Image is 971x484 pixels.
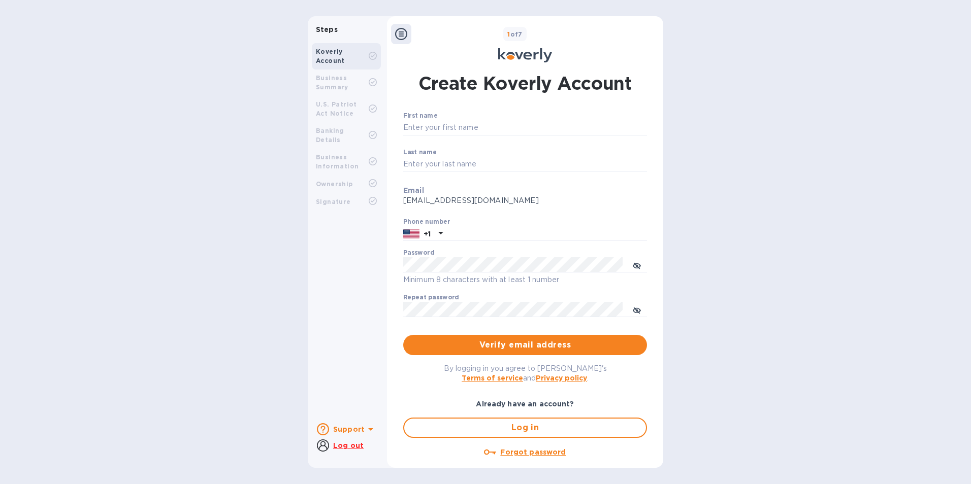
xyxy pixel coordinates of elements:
[403,195,647,206] p: [EMAIL_ADDRESS][DOMAIN_NAME]
[403,335,647,355] button: Verify email address
[403,120,647,135] input: Enter your first name
[316,127,344,144] b: Banking Details
[316,153,359,170] b: Business Information
[462,374,523,382] a: Terms of service
[403,228,419,239] img: US
[403,186,424,194] b: Email
[333,441,364,450] u: Log out
[412,422,638,434] span: Log in
[316,25,338,33] b: Steps
[424,229,431,239] p: +1
[500,448,566,456] u: Forgot password
[403,274,647,286] p: Minimum 8 characters with at least 1 number
[316,198,351,205] b: Signature
[627,255,647,275] button: toggle password visibility
[476,400,574,408] b: Already have an account?
[333,425,365,433] b: Support
[316,48,345,64] b: Koverly Account
[403,250,434,256] label: Password
[316,180,353,188] b: Ownership
[627,299,647,320] button: toggle password visibility
[444,364,607,382] span: By logging in you agree to [PERSON_NAME]'s and .
[403,113,437,119] label: First name
[403,157,647,172] input: Enter your last name
[403,219,450,225] label: Phone number
[403,418,647,438] button: Log in
[403,149,437,155] label: Last name
[507,30,523,38] b: of 7
[316,100,357,117] b: U.S. Patriot Act Notice
[411,339,639,351] span: Verify email address
[418,71,632,96] h1: Create Koverly Account
[507,30,510,38] span: 1
[403,295,459,301] label: Repeat password
[536,374,587,382] a: Privacy policy
[316,74,348,91] b: Business Summary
